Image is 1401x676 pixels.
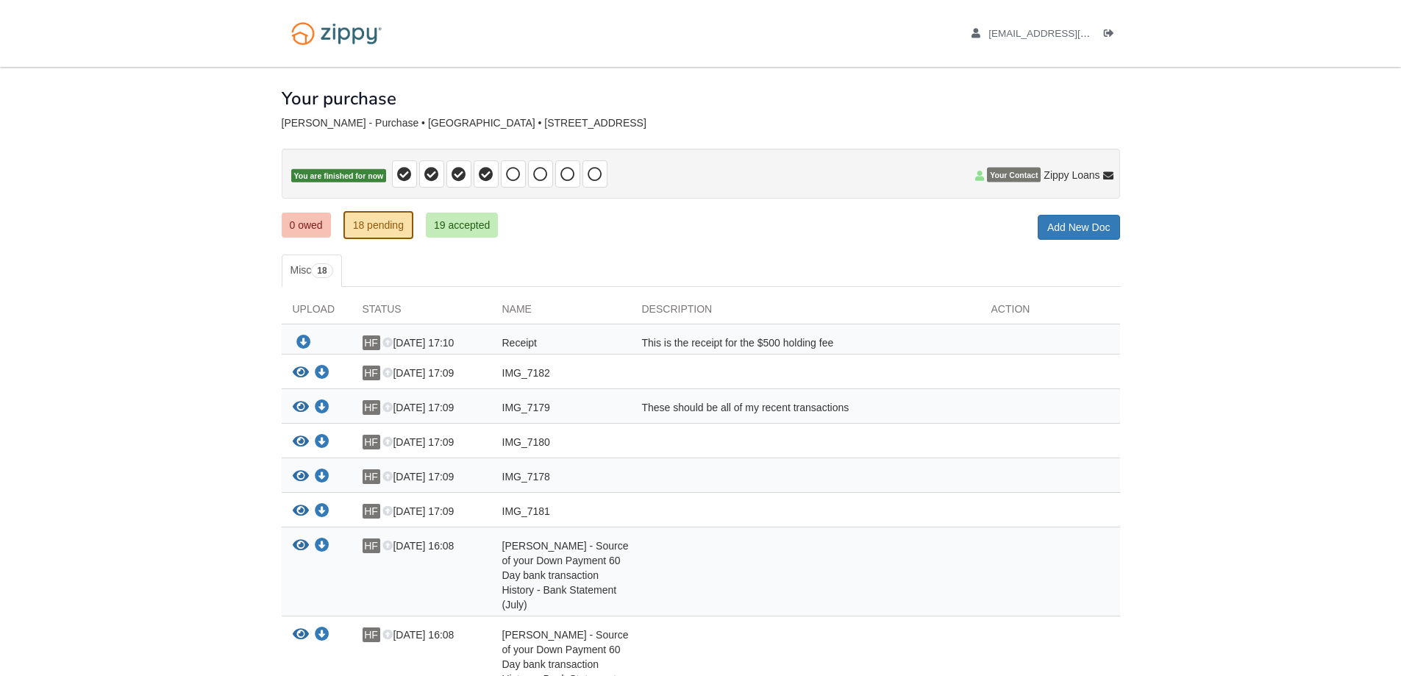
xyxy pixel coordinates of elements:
span: [DATE] 17:09 [382,436,454,448]
a: edit profile [972,28,1158,43]
div: Action [980,302,1120,324]
a: Download IMG_7180 [315,437,329,449]
button: View Heather Fowler - Source of your Down Payment 60 Day bank transaction History - Bank Statemen... [293,627,309,643]
span: IMG_7181 [502,505,550,517]
a: 0 owed [282,213,331,238]
a: Log out [1104,28,1120,43]
button: View IMG_7182 [293,366,309,381]
span: HF [363,366,380,380]
span: Zippy Loans [1044,168,1099,182]
span: [DATE] 17:09 [382,505,454,517]
div: Status [352,302,491,324]
span: HF [363,435,380,449]
a: Download IMG_7181 [315,506,329,518]
span: HF [363,627,380,642]
span: hjf0763@gmail.com [988,28,1157,39]
button: View IMG_7179 [293,400,309,416]
img: Logo [282,15,391,52]
span: IMG_7180 [502,436,550,448]
span: [DATE] 16:08 [382,540,454,552]
button: View Heather Fowler - Source of your Down Payment 60 Day bank transaction History - Bank Statemen... [293,538,309,554]
span: [DATE] 17:10 [382,337,454,349]
a: 19 accepted [426,213,498,238]
span: Your Contact [987,168,1041,182]
span: [PERSON_NAME] - Source of your Down Payment 60 Day bank transaction History - Bank Statement (July) [502,540,629,611]
div: These should be all of my recent transactions [631,400,980,419]
div: Description [631,302,980,324]
div: Upload [282,302,352,324]
span: HF [363,504,380,519]
span: You are finished for now [291,169,387,183]
a: Download Receipt [296,337,311,349]
div: This is the receipt for the $500 holding fee [631,335,980,350]
a: Download Heather Fowler - Source of your Down Payment 60 Day bank transaction History - Bank Stat... [315,541,329,552]
a: Misc [282,255,342,287]
span: [DATE] 17:09 [382,367,454,379]
span: [DATE] 17:09 [382,402,454,413]
span: HF [363,469,380,484]
span: [DATE] 16:08 [382,629,454,641]
span: HF [363,335,380,350]
span: [DATE] 17:09 [382,471,454,483]
span: IMG_7182 [502,367,550,379]
div: Name [491,302,631,324]
a: 18 pending [343,211,413,239]
span: IMG_7179 [502,402,550,413]
span: IMG_7178 [502,471,550,483]
div: [PERSON_NAME] - Purchase • [GEOGRAPHIC_DATA] • [STREET_ADDRESS] [282,117,1120,129]
span: HF [363,538,380,553]
span: 18 [311,263,332,278]
button: View IMG_7180 [293,435,309,450]
h1: Your purchase [282,89,396,108]
span: HF [363,400,380,415]
a: Add New Doc [1038,215,1120,240]
a: Download IMG_7179 [315,402,329,414]
a: Download Heather Fowler - Source of your Down Payment 60 Day bank transaction History - Bank Stat... [315,630,329,641]
button: View IMG_7181 [293,504,309,519]
button: View IMG_7178 [293,469,309,485]
a: Download IMG_7178 [315,472,329,483]
a: Download IMG_7182 [315,368,329,380]
span: Receipt [502,337,537,349]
